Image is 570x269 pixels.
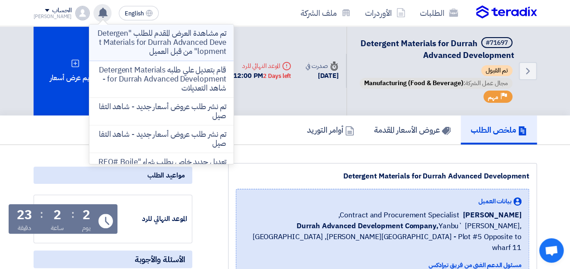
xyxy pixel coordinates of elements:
a: الأوردرات [358,2,413,24]
div: #71697 [486,40,508,46]
img: profile_test.png [75,6,90,20]
b: Durrah Advanced Development Company, [297,221,438,231]
div: [DATE] [306,71,338,81]
p: تم مشاهدة العرض المقدم للطلب "Detergent Materials for Durrah Advanced Development" من قبل العميل [97,29,226,56]
div: Open chat [539,238,564,263]
div: Detergent Materials for Durrah Advanced Development [236,171,529,182]
div: [DATE] 12:00 PM [211,71,291,81]
div: الموعد النهائي للرد [119,214,187,224]
span: مجال عمل الشركة: [360,78,512,89]
div: [PERSON_NAME] [34,14,72,19]
span: Contract and Procurement Specialist, [338,210,459,221]
div: صدرت في [306,61,338,71]
p: تم نشر طلب عروض أسعار جديد - شاهد التفاصيل [97,130,226,148]
div: الحساب [52,7,72,14]
a: أوامر التوريد [297,115,364,144]
span: الأسئلة والأجوبة [135,254,185,264]
a: الطلبات [413,2,465,24]
span: بيانات العميل [478,197,512,206]
div: مواعيد الطلب [34,167,192,184]
div: الموعد النهائي للرد [211,61,291,71]
img: Teradix logo [476,5,537,19]
a: ملخص الطلب [461,115,537,144]
span: English [125,10,144,17]
div: دقيقة [18,223,32,233]
h5: Detergent Materials for Durrah Advanced Development [358,37,514,61]
p: تعديل جديد خاص بطلب شراء "RFQ# Boiler Chemical ". [97,158,226,176]
div: يوم [82,223,91,233]
p: تم نشر طلب عروض أسعار جديد - شاهد التفاصيل [97,102,226,120]
div: : [71,206,74,222]
span: مهم [488,93,498,101]
span: تم القبول [481,65,512,76]
div: 23 [17,209,32,221]
h5: أوامر التوريد [307,125,354,135]
div: تقديم عرض أسعار [34,26,115,115]
h5: ملخص الطلب [471,125,527,135]
div: 2 Days left [263,72,291,81]
span: Yanbu` [PERSON_NAME], [GEOGRAPHIC_DATA] ,[PERSON_NAME][GEOGRAPHIC_DATA] - Plot #5 Opposite to wha... [244,221,521,253]
span: [PERSON_NAME] [463,210,521,221]
a: عروض الأسعار المقدمة [364,115,461,144]
span: Detergent Materials for Durrah Advanced Development [361,37,514,61]
a: ملف الشركة [293,2,358,24]
h5: عروض الأسعار المقدمة [374,125,451,135]
div: 2 [83,209,90,221]
p: قام بتعديل علي طلبه Detergent Materials for Durrah Advanced Development - شاهد التعديلات [97,66,226,93]
div: ساعة [51,223,64,233]
div: : [40,206,43,222]
span: Manufacturing (Food & Beverage) [364,78,463,88]
button: English [119,6,159,20]
div: 2 [54,209,61,221]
